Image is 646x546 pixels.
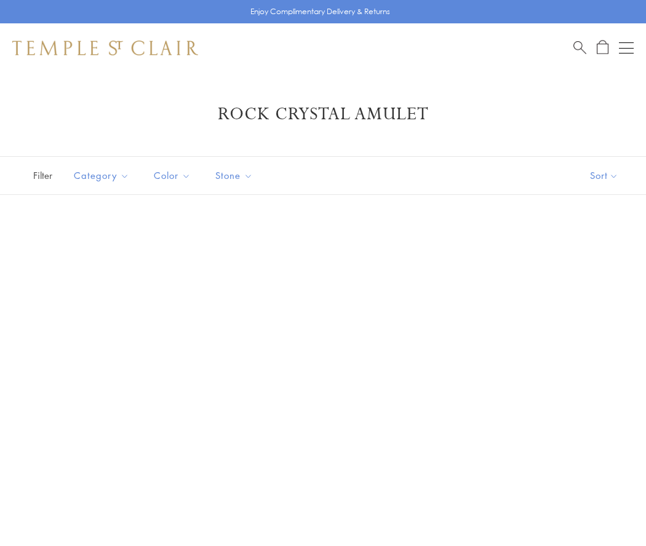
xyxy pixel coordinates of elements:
[619,41,634,55] button: Open navigation
[148,168,200,183] span: Color
[250,6,390,18] p: Enjoy Complimentary Delivery & Returns
[65,162,138,189] button: Category
[12,41,198,55] img: Temple St. Clair
[31,103,615,125] h1: Rock Crystal Amulet
[209,168,262,183] span: Stone
[597,40,608,55] a: Open Shopping Bag
[573,40,586,55] a: Search
[145,162,200,189] button: Color
[206,162,262,189] button: Stone
[562,157,646,194] button: Show sort by
[68,168,138,183] span: Category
